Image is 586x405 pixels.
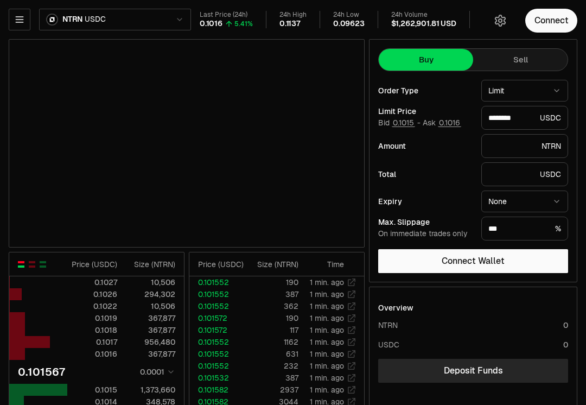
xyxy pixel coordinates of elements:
div: 367,877 [126,325,175,336]
button: 0.0001 [137,365,175,378]
div: Size ( NTRN ) [126,259,175,270]
time: 1 min. ago [310,349,344,359]
div: 10,506 [126,277,175,288]
td: 0.101572 [189,324,246,336]
time: 1 min. ago [310,361,344,371]
td: 0.101552 [189,288,246,300]
a: Deposit Funds [378,359,568,383]
div: 0.1027 [68,277,117,288]
div: USDC [481,162,568,186]
button: Limit [481,80,568,102]
time: 1 min. ago [310,337,344,347]
button: Connect Wallet [378,249,568,273]
div: 367,877 [126,349,175,359]
button: Sell [473,49,568,71]
div: 0 [563,339,568,350]
td: 0.101552 [189,276,246,288]
td: 0.101532 [189,372,246,384]
td: 387 [246,372,299,384]
div: 0.1016 [68,349,117,359]
div: 5.41% [234,20,253,28]
td: 387 [246,288,299,300]
td: 631 [246,348,299,360]
div: 956,480 [126,337,175,347]
span: NTRN [62,15,82,24]
div: Price ( USDC ) [198,259,246,270]
td: 0.101552 [189,300,246,312]
img: ntrn.png [46,14,58,26]
span: USDC [85,15,105,24]
div: 367,877 [126,313,175,324]
div: Expiry [378,198,473,205]
div: 0 [563,320,568,331]
div: 0.1017 [68,337,117,347]
div: 10,506 [126,301,175,312]
div: Total [378,170,473,178]
div: 0.1015 [68,384,117,395]
div: Price ( USDC ) [68,259,117,270]
div: 0.1026 [68,289,117,300]
button: 0.1015 [392,118,415,127]
div: Amount [378,142,473,150]
button: 0.1016 [438,118,461,127]
button: Buy [379,49,473,71]
div: % [481,217,568,241]
div: 1,373,660 [126,384,175,395]
div: Max. Slippage [378,218,473,226]
div: On immediate trades only [378,229,473,239]
div: 0.1016 [200,19,222,29]
div: USDC [481,106,568,130]
td: 1162 [246,336,299,348]
div: Last Price (24h) [200,11,253,19]
div: Overview [378,302,413,313]
time: 1 min. ago [310,325,344,335]
div: Order Type [378,87,473,94]
div: 0.1137 [279,19,301,29]
div: Time [308,259,344,270]
td: 190 [246,276,299,288]
td: 190 [246,312,299,324]
iframe: Financial Chart [9,40,364,247]
div: Limit Price [378,107,473,115]
button: Connect [525,9,577,33]
div: 0.1019 [68,313,117,324]
td: 0.101552 [189,360,246,372]
td: 117 [246,324,299,336]
div: 24h Low [333,11,365,19]
div: USDC [378,339,399,350]
button: Show Buy Orders Only [39,260,47,269]
button: Show Sell Orders Only [28,260,36,269]
div: 0.1022 [68,301,117,312]
div: NTRN [378,320,398,331]
time: 1 min. ago [310,289,344,299]
div: Size ( NTRN ) [255,259,298,270]
time: 1 min. ago [310,313,344,323]
td: 232 [246,360,299,372]
div: 24h Volume [391,11,456,19]
div: $1,262,901.81 USD [391,19,456,29]
span: Ask [423,118,461,128]
div: NTRN [481,134,568,158]
td: 0.101582 [189,384,246,396]
td: 0.101552 [189,348,246,360]
div: 0.101567 [18,364,65,379]
time: 1 min. ago [310,373,344,383]
button: None [481,191,568,212]
td: 0.101552 [189,336,246,348]
button: Show Buy and Sell Orders [17,260,26,269]
td: 2937 [246,384,299,396]
div: 294,302 [126,289,175,300]
div: 0.09623 [333,19,365,29]
div: 0.1018 [68,325,117,336]
time: 1 min. ago [310,277,344,287]
span: Bid - [378,118,421,128]
time: 1 min. ago [310,385,344,395]
div: 24h High [279,11,307,19]
td: 362 [246,300,299,312]
time: 1 min. ago [310,301,344,311]
td: 0.101572 [189,312,246,324]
